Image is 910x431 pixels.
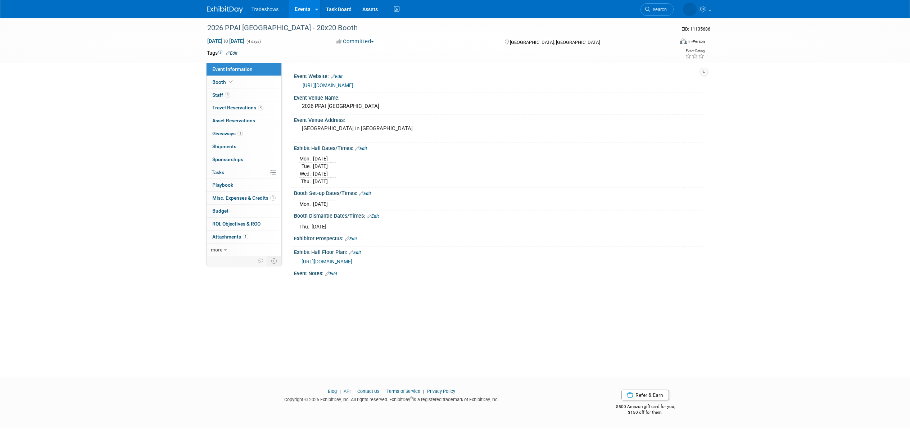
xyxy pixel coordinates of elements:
a: Edit [226,51,237,56]
div: Exhibitor Prospectus: [294,233,703,242]
span: Attachments [212,234,248,240]
img: Format-Inperson.png [680,38,687,44]
td: Thu. [299,178,313,185]
span: 1 [270,195,276,201]
span: Giveaways [212,131,243,136]
span: | [352,389,356,394]
a: API [344,389,350,394]
td: [DATE] [313,178,328,185]
span: (4 days) [246,39,261,44]
div: $150 off for them. [587,409,703,416]
a: Privacy Policy [427,389,455,394]
td: Mon. [299,200,313,208]
a: more [207,244,281,256]
img: ExhibitDay [207,6,243,13]
span: Shipments [212,144,236,149]
span: | [338,389,343,394]
span: Sponsorships [212,156,243,162]
div: Event Venue Address: [294,115,703,124]
td: Tags [207,49,237,56]
span: Budget [212,208,228,214]
td: [DATE] [312,223,326,230]
a: [URL][DOMAIN_NAME] [303,82,353,88]
div: 2026 PPAI [GEOGRAPHIC_DATA] - 20x20 Booth [205,22,663,35]
i: Booth reservation complete [229,80,233,84]
td: [DATE] [313,155,328,163]
div: Exhibit Hall Floor Plan: [294,247,703,256]
a: Refer & Earn [621,390,669,400]
span: 1 [243,234,248,239]
span: [DATE] [DATE] [207,38,245,44]
a: Staff4 [207,89,281,101]
span: to [222,38,229,44]
a: Blog [328,389,337,394]
span: Playbook [212,182,233,188]
div: Event Notes: [294,268,703,277]
a: Playbook [207,179,281,191]
div: Copyright © 2025 ExhibitDay, Inc. All rights reserved. ExhibitDay is a registered trademark of Ex... [207,395,577,403]
a: Shipments [207,140,281,153]
a: ROI, Objectives & ROO [207,218,281,230]
td: [DATE] [313,170,328,178]
div: Booth Set-up Dates/Times: [294,188,703,197]
div: Event Format [631,37,705,48]
a: Giveaways1 [207,127,281,140]
span: Asset Reservations [212,118,255,123]
a: Edit [359,191,371,196]
div: Event Website: [294,71,703,80]
a: Edit [367,214,379,219]
span: [GEOGRAPHIC_DATA], [GEOGRAPHIC_DATA] [510,40,600,45]
span: 4 [225,92,230,97]
td: Thu. [299,223,312,230]
span: 4 [258,105,263,110]
span: Travel Reservations [212,105,263,110]
sup: ® [410,396,413,400]
td: [DATE] [313,200,328,208]
span: 1 [237,131,243,136]
td: Tue. [299,163,313,170]
span: Booth [212,79,234,85]
td: Toggle Event Tabs [267,256,281,266]
td: [DATE] [313,163,328,170]
span: | [421,389,426,394]
a: Sponsorships [207,153,281,166]
div: $500 Amazon gift card for you, [587,399,703,416]
div: 2026 PPAI [GEOGRAPHIC_DATA] [299,101,698,112]
a: Travel Reservations4 [207,101,281,114]
span: Misc. Expenses & Credits [212,195,276,201]
span: ROI, Objectives & ROO [212,221,261,227]
div: Exhibit Hall Dates/Times: [294,143,703,152]
td: Personalize Event Tab Strip [254,256,267,266]
span: Tasks [212,169,224,175]
span: Staff [212,92,230,98]
a: Edit [325,271,337,276]
a: Terms of Service [386,389,420,394]
span: more [211,247,222,253]
a: Search [611,3,644,16]
span: Search [620,7,637,12]
a: Edit [349,250,361,255]
div: Event Rating [685,49,705,53]
a: Attachments1 [207,231,281,243]
a: Booth [207,76,281,89]
a: Edit [345,236,357,241]
a: [URL][DOMAIN_NAME] [302,259,352,264]
img: Linda Yilmazian [653,4,697,12]
span: Event ID: 11135686 [682,26,710,32]
span: | [381,389,385,394]
a: Asset Reservations [207,114,281,127]
a: Edit [331,74,343,79]
a: Misc. Expenses & Credits1 [207,192,281,204]
td: Wed. [299,170,313,178]
span: Tradeshows [252,6,279,12]
span: Event Information [212,66,253,72]
td: Mon. [299,155,313,163]
a: Budget [207,205,281,217]
div: Booth Dismantle Dates/Times: [294,210,703,220]
a: Event Information [207,63,281,76]
div: Event Venue Name: [294,92,703,101]
a: Tasks [207,166,281,179]
button: Committed [334,38,377,45]
a: Edit [355,146,367,151]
